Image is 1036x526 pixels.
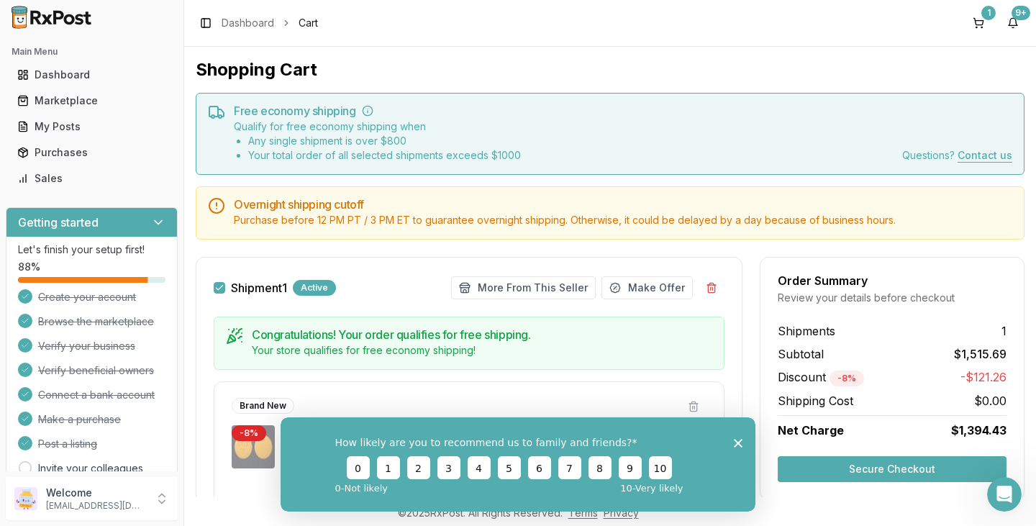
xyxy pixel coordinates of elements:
button: Marketplace [6,89,178,112]
h3: Getting started [18,214,99,231]
div: - 8 % [830,371,864,386]
span: 88 % [18,260,40,274]
div: - 8 % [232,425,266,441]
a: Dashboard [222,16,274,30]
div: 1 [981,6,996,20]
span: Discount [778,370,864,384]
button: More From This Seller [451,276,596,299]
li: Your total order of all selected shipments exceeds $ 1000 [248,148,521,163]
span: Shipment 1 [231,282,287,294]
span: Shipping Cost [778,392,853,409]
span: Subtotal [778,345,824,363]
div: Order Summary [778,275,1007,286]
span: -$121.26 [960,368,1007,386]
button: Make Offer [601,276,693,299]
img: Rexulti 1 MG TABS [232,425,275,468]
button: My Posts [6,115,178,138]
span: Post a listing [38,437,97,451]
span: $1,394.43 [951,422,1007,439]
h5: Congratulations! Your order qualifies for free shipping. [252,329,712,340]
h2: Main Menu [12,46,172,58]
div: Purchases [17,145,166,160]
a: Invite your colleagues [38,461,143,476]
div: My Posts [17,119,166,134]
div: Sales [17,171,166,186]
h5: Overnight shipping cutoff [234,199,1012,210]
div: Your store qualifies for free economy shipping! [252,343,712,358]
span: $0.00 [974,392,1007,409]
li: Any single shipment is over $ 800 [248,134,521,148]
span: Cart [299,16,318,30]
a: Sales [12,165,172,191]
span: $1,515.69 [954,345,1007,363]
span: Shipments [778,322,835,340]
p: Welcome [46,486,146,500]
span: Net Charge [778,423,844,437]
iframe: Intercom live chat [987,477,1022,512]
div: Dashboard [17,68,166,82]
p: [EMAIL_ADDRESS][DOMAIN_NAME] [46,500,146,512]
span: Make a purchase [38,412,121,427]
p: Let's finish your setup first! [18,242,165,257]
a: Purchases [12,140,172,165]
button: 1 [967,12,990,35]
div: 9+ [1012,6,1030,20]
div: Active [293,280,336,296]
h5: Free economy shipping [234,105,1012,117]
div: Marketplace [17,94,166,108]
a: Terms [568,507,598,519]
img: RxPost Logo [6,6,98,29]
span: Browse the marketplace [38,314,154,329]
nav: breadcrumb [222,16,318,30]
span: Verify beneficial owners [38,363,154,378]
span: 1 [1001,322,1007,340]
span: Create your account [38,290,136,304]
button: 9+ [1001,12,1024,35]
div: Review your details before checkout [778,291,1007,305]
span: Verify your business [38,339,135,353]
div: Questions? [902,148,1012,163]
span: Connect a bank account [38,388,155,402]
button: Purchases [6,141,178,164]
a: Dashboard [12,62,172,88]
button: Dashboard [6,63,178,86]
img: User avatar [14,487,37,510]
button: Sales [6,167,178,190]
a: Marketplace [12,88,172,114]
iframe: Survey from RxPost [281,417,755,512]
a: My Posts [12,114,172,140]
div: Brand New [232,398,294,414]
button: Secure Checkout [778,456,1007,482]
div: Qualify for free economy shipping when [234,119,521,163]
h1: Shopping Cart [196,58,1024,81]
a: Privacy [604,507,639,519]
div: Purchase before 12 PM PT / 3 PM ET to guarantee overnight shipping. Otherwise, it could be delaye... [234,213,1012,227]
